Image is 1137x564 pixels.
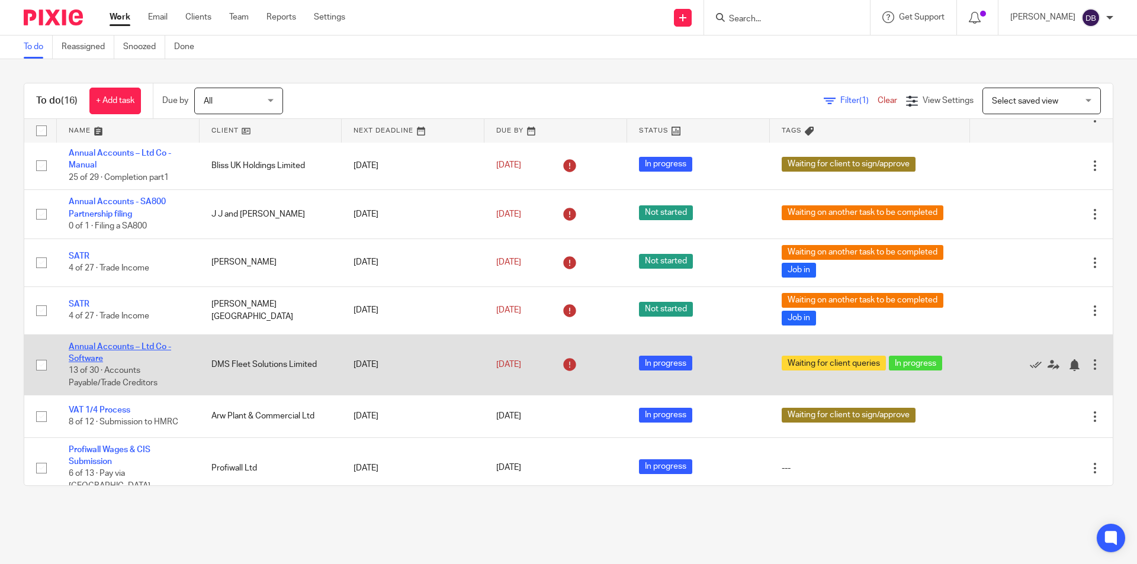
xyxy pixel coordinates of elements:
a: Done [174,36,203,59]
input: Search [728,14,834,25]
a: Annual Accounts – Ltd Co - Software [69,343,171,363]
img: svg%3E [1081,8,1100,27]
span: 4 of 27 · Trade Income [69,312,149,321]
a: Clear [878,96,897,105]
span: 13 of 30 · Accounts Payable/Trade Creditors [69,366,158,387]
span: Tags [782,127,802,134]
span: 4 of 27 · Trade Income [69,265,149,273]
span: 0 of 1 · Filing a SA800 [69,222,147,230]
span: In progress [639,157,692,172]
td: [PERSON_NAME][GEOGRAPHIC_DATA] [200,286,342,334]
td: DMS Fleet Solutions Limited [200,334,342,395]
span: Waiting on another task to be completed [782,245,943,260]
span: Waiting for client to sign/approve [782,157,916,172]
td: [PERSON_NAME] [200,239,342,286]
a: Profiwall Wages & CIS Submission [69,446,150,466]
span: Filter [840,96,878,105]
a: Snoozed [123,36,165,59]
td: [DATE] [342,395,484,437]
span: Waiting on another task to be completed [782,205,943,220]
td: [DATE] [342,334,484,395]
span: Job in [782,311,816,325]
a: Settings [314,11,345,23]
a: Email [148,11,168,23]
span: [DATE] [496,464,521,472]
span: In progress [639,459,692,474]
span: All [204,97,213,105]
span: In progress [639,408,692,423]
span: (1) [859,96,869,105]
td: [DATE] [342,286,484,334]
a: Annual Accounts – Ltd Co - Manual [69,149,171,169]
a: Mark as done [1030,359,1048,370]
td: Profiwall Ltd [200,437,342,498]
a: To do [24,36,53,59]
span: Not started [639,254,693,269]
a: Reassigned [62,36,114,59]
td: Arw Plant & Commercial Ltd [200,395,342,437]
td: Bliss UK Holdings Limited [200,141,342,190]
span: Waiting for client to sign/approve [782,408,916,423]
img: Pixie [24,9,83,25]
a: SATR [69,252,89,260]
a: Clients [185,11,211,23]
a: + Add task [89,88,141,114]
span: In progress [639,356,692,370]
span: Not started [639,302,693,317]
span: [DATE] [496,258,521,266]
td: [DATE] [342,239,484,286]
span: [DATE] [496,306,521,314]
span: [DATE] [496,162,521,170]
td: [DATE] [342,190,484,239]
span: Get Support [899,13,945,21]
p: [PERSON_NAME] [1010,11,1075,23]
span: Not started [639,205,693,220]
span: [DATE] [496,210,521,218]
td: [DATE] [342,141,484,190]
span: (16) [61,96,78,105]
span: In progress [889,356,942,370]
h1: To do [36,95,78,107]
span: Waiting on another task to be completed [782,293,943,308]
span: Select saved view [992,97,1058,105]
a: SATR [69,300,89,308]
a: Work [110,11,130,23]
span: [DATE] [496,412,521,421]
div: --- [782,462,959,474]
span: Waiting for client queries [782,356,886,370]
a: Team [229,11,249,23]
a: VAT 1/4 Process [69,406,130,414]
td: [DATE] [342,437,484,498]
a: Reports [266,11,296,23]
span: View Settings [923,96,974,105]
td: J J and [PERSON_NAME] [200,190,342,239]
span: 8 of 12 · Submission to HMRC [69,418,178,427]
span: 25 of 29 · Completion part1 [69,173,169,182]
a: Annual Accounts - SA800 Partnership filing [69,198,166,218]
p: Due by [162,95,188,107]
span: [DATE] [496,360,521,369]
span: Job in [782,263,816,278]
span: 6 of 13 · Pay via [GEOGRAPHIC_DATA] [69,470,150,491]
